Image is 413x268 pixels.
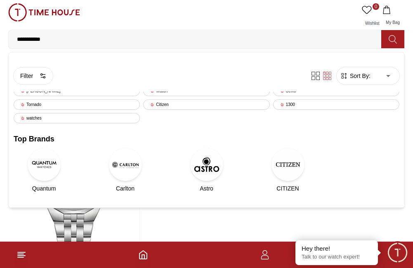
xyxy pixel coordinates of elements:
[381,3,405,30] button: My Bag
[109,148,142,181] img: Carlton
[271,148,304,181] img: CITIZEN
[276,184,299,193] span: CITIZEN
[360,3,381,30] a: 0Wishlist
[14,133,399,145] h2: Top Brands
[143,99,269,110] div: Citizen
[176,148,237,193] a: AstroAstro
[138,250,148,260] a: Home
[116,184,135,193] span: Carlton
[14,113,140,123] div: watches
[273,99,399,110] div: 1300
[28,148,61,181] img: Quantum
[340,72,371,80] button: Sort By:
[386,241,409,264] div: Chat Widget
[14,148,74,193] a: QuantumQuantum
[373,3,379,10] span: 0
[13,67,53,85] button: Filter
[257,148,318,193] a: CITIZENCITIZEN
[200,184,213,193] span: Astro
[14,57,399,69] h2: Trending Searches
[32,184,56,193] span: Quantum
[348,72,371,80] span: Sort By:
[95,148,156,193] a: CarltonCarlton
[8,3,80,21] img: ...
[302,254,372,261] p: Talk to our watch expert!
[14,99,140,110] div: Tornado
[382,20,403,25] span: My Bag
[190,148,223,181] img: Astro
[302,244,372,253] div: Hey there!
[362,21,382,26] span: Wishlist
